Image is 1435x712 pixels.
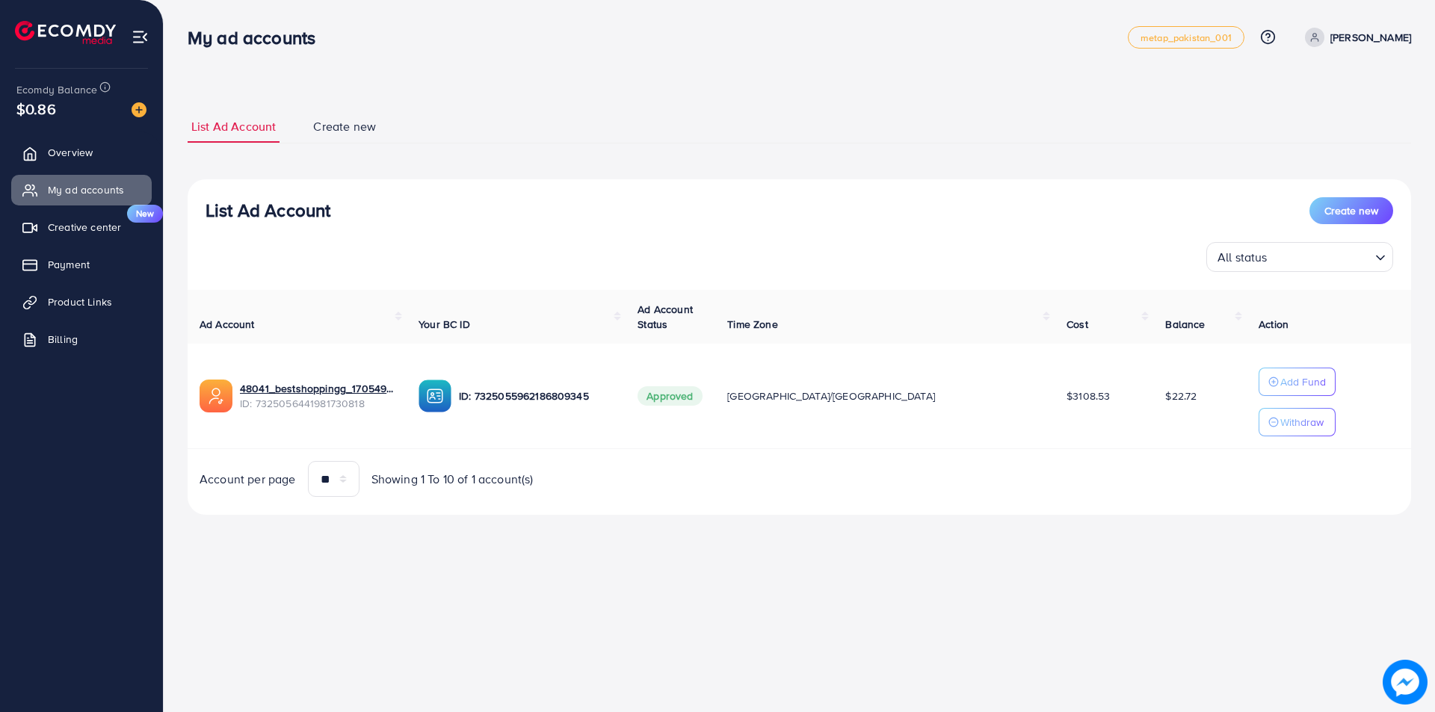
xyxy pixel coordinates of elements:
a: Creative centerNew [11,212,152,242]
span: All status [1215,247,1271,268]
span: Create new [313,118,376,135]
span: [GEOGRAPHIC_DATA]/[GEOGRAPHIC_DATA] [727,388,935,403]
span: Action [1259,317,1289,332]
span: New [127,205,163,223]
h3: List Ad Account [206,199,330,221]
span: My ad accounts [48,182,124,197]
a: Billing [11,324,152,354]
a: metap_pakistan_001 [1128,26,1244,49]
img: logo [15,21,116,44]
a: Overview [11,137,152,167]
img: menu [132,28,149,46]
img: ic-ads-acc.e4c84228.svg [200,380,232,412]
span: metap_pakistan_001 [1141,33,1232,43]
span: $0.86 [16,98,56,120]
span: Overview [48,145,93,160]
span: $22.72 [1165,388,1197,403]
p: Withdraw [1280,413,1324,431]
span: Create new [1324,203,1378,218]
input: Search for option [1272,244,1369,268]
a: 48041_bestshoppingg_1705497623891 [240,381,395,396]
span: Account per page [200,471,296,488]
a: My ad accounts [11,175,152,205]
span: Product Links [48,294,112,309]
button: Create new [1309,197,1393,224]
span: Showing 1 To 10 of 1 account(s) [371,471,534,488]
a: Product Links [11,287,152,317]
img: image [1383,660,1428,705]
span: Ad Account [200,317,255,332]
span: Cost [1067,317,1088,332]
span: Ad Account Status [638,302,693,332]
img: ic-ba-acc.ded83a64.svg [419,380,451,412]
div: Search for option [1206,242,1393,272]
img: image [132,102,146,117]
span: Ecomdy Balance [16,82,97,97]
span: Balance [1165,317,1205,332]
p: [PERSON_NAME] [1330,28,1411,46]
a: [PERSON_NAME] [1299,28,1411,47]
span: Creative center [48,220,121,235]
p: ID: 7325055962186809345 [459,387,614,405]
span: Your BC ID [419,317,470,332]
span: $3108.53 [1067,388,1110,403]
a: Payment [11,250,152,279]
span: Approved [638,386,702,406]
span: Billing [48,332,78,347]
span: Payment [48,257,90,272]
div: <span class='underline'>48041_bestshoppingg_1705497623891</span></br>7325056441981730818 [240,381,395,412]
h3: My ad accounts [188,27,327,49]
span: List Ad Account [191,118,276,135]
button: Add Fund [1259,368,1336,396]
p: Add Fund [1280,373,1326,391]
span: Time Zone [727,317,777,332]
span: ID: 7325056441981730818 [240,396,395,411]
button: Withdraw [1259,408,1336,436]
